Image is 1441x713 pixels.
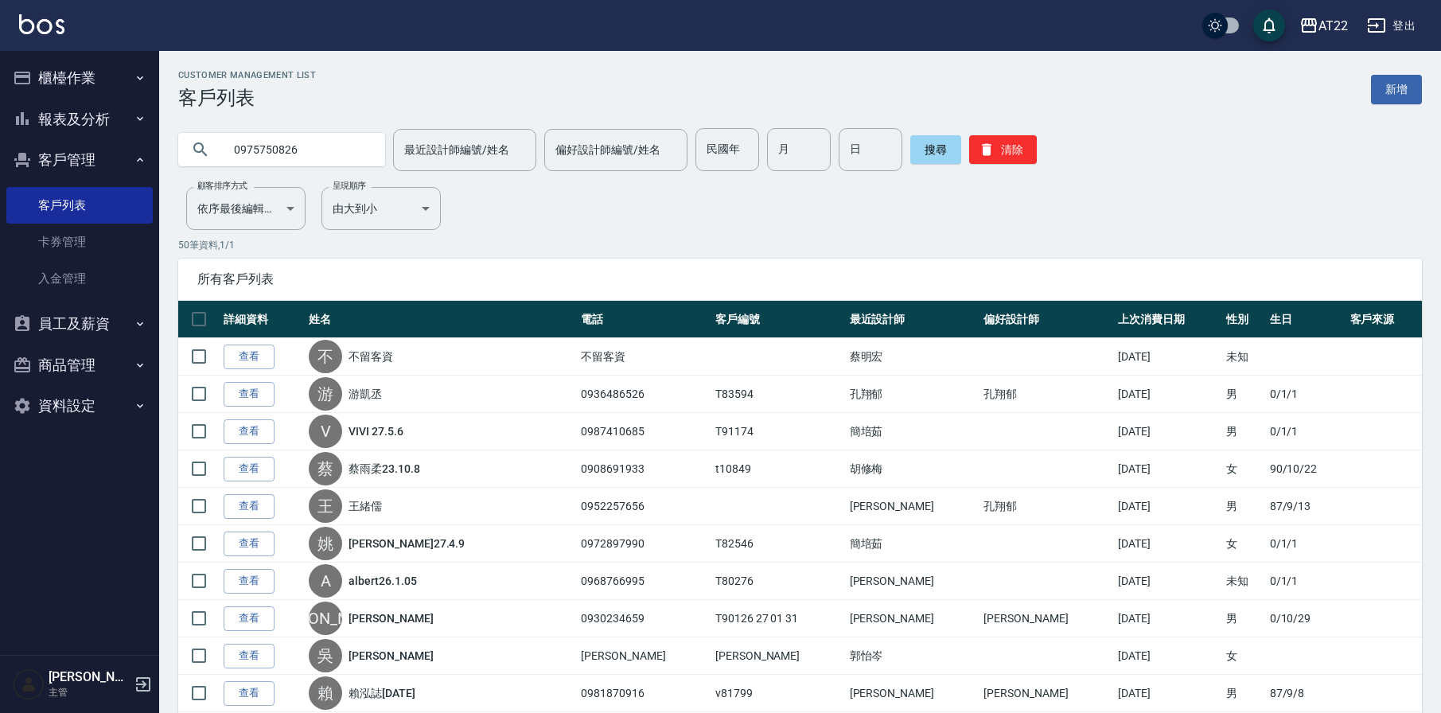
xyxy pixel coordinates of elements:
td: T90126 27 01 31 [711,600,846,637]
td: 男 [1222,488,1266,525]
td: 0/10/29 [1266,600,1346,637]
td: 女 [1222,525,1266,563]
p: 50 筆資料, 1 / 1 [178,238,1422,252]
th: 偏好設計師 [979,301,1114,338]
td: 0/1/1 [1266,376,1346,413]
td: [DATE] [1114,488,1222,525]
td: 87/9/8 [1266,675,1346,712]
h2: Customer Management List [178,70,316,80]
div: AT22 [1318,16,1348,36]
button: 清除 [969,135,1037,164]
a: [PERSON_NAME] [349,648,433,664]
td: [DATE] [1114,413,1222,450]
a: 賴泓誌[DATE] [349,685,415,701]
h5: [PERSON_NAME] [49,669,130,685]
td: 0968766995 [577,563,711,600]
td: T91174 [711,413,846,450]
div: 蔡 [309,452,342,485]
td: 簡培茹 [846,525,980,563]
th: 電話 [577,301,711,338]
td: 孔翔郁 [846,376,980,413]
a: [PERSON_NAME]27.4.9 [349,536,465,551]
td: 女 [1222,450,1266,488]
td: [DATE] [1114,450,1222,488]
td: 0972897990 [577,525,711,563]
td: 0/1/1 [1266,563,1346,600]
td: [DATE] [1114,376,1222,413]
div: 吳 [309,639,342,672]
td: 0908691933 [577,450,711,488]
td: 0981870916 [577,675,711,712]
td: 0/1/1 [1266,525,1346,563]
td: 男 [1222,413,1266,450]
td: 未知 [1222,338,1266,376]
td: 不留客資 [577,338,711,376]
td: v81799 [711,675,846,712]
a: 查看 [224,681,275,706]
td: [PERSON_NAME] [846,488,980,525]
td: 女 [1222,637,1266,675]
td: 孔翔郁 [979,376,1114,413]
th: 詳細資料 [220,301,305,338]
a: 不留客資 [349,349,393,364]
td: 胡修梅 [846,450,980,488]
th: 最近設計師 [846,301,980,338]
td: T82546 [711,525,846,563]
a: 查看 [224,606,275,631]
td: T80276 [711,563,846,600]
a: 查看 [224,419,275,444]
td: 簡培茹 [846,413,980,450]
td: 90/10/22 [1266,450,1346,488]
a: 客戶列表 [6,187,153,224]
div: V [309,415,342,448]
a: albert26.1.05 [349,573,416,589]
th: 客戶來源 [1346,301,1422,338]
a: 查看 [224,494,275,519]
a: 入金管理 [6,260,153,297]
button: 登出 [1361,11,1422,41]
a: VIVI 27.5.6 [349,423,403,439]
td: t10849 [711,450,846,488]
td: [DATE] [1114,637,1222,675]
a: 查看 [224,644,275,668]
label: 顧客排序方式 [197,180,247,192]
a: 游凱丞 [349,386,382,402]
a: 王緒儒 [349,498,382,514]
div: 游 [309,377,342,411]
td: 0987410685 [577,413,711,450]
td: 郭怡岑 [846,637,980,675]
a: [PERSON_NAME] [349,610,433,626]
div: 不 [309,340,342,373]
td: T83594 [711,376,846,413]
button: 搜尋 [910,135,961,164]
button: 員工及薪資 [6,303,153,345]
td: 87/9/13 [1266,488,1346,525]
a: 查看 [224,569,275,594]
td: 蔡明宏 [846,338,980,376]
td: [PERSON_NAME] [846,563,980,600]
td: [PERSON_NAME] [979,675,1114,712]
div: 依序最後編輯時間 [186,187,306,230]
a: 查看 [224,457,275,481]
a: 新增 [1371,75,1422,104]
div: A [309,564,342,598]
p: 主管 [49,685,130,699]
div: 王 [309,489,342,523]
th: 上次消費日期 [1114,301,1222,338]
button: 資料設定 [6,385,153,427]
td: 0936486526 [577,376,711,413]
a: 蔡雨柔23.10.8 [349,461,420,477]
label: 呈現順序 [333,180,366,192]
td: [PERSON_NAME] [979,600,1114,637]
td: [PERSON_NAME] [711,637,846,675]
td: [PERSON_NAME] [846,675,980,712]
a: 查看 [224,345,275,369]
td: 男 [1222,675,1266,712]
button: AT22 [1293,10,1354,42]
div: 賴 [309,676,342,710]
td: [DATE] [1114,675,1222,712]
td: [PERSON_NAME] [577,637,711,675]
img: Logo [19,14,64,34]
td: [DATE] [1114,600,1222,637]
button: save [1253,10,1285,41]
